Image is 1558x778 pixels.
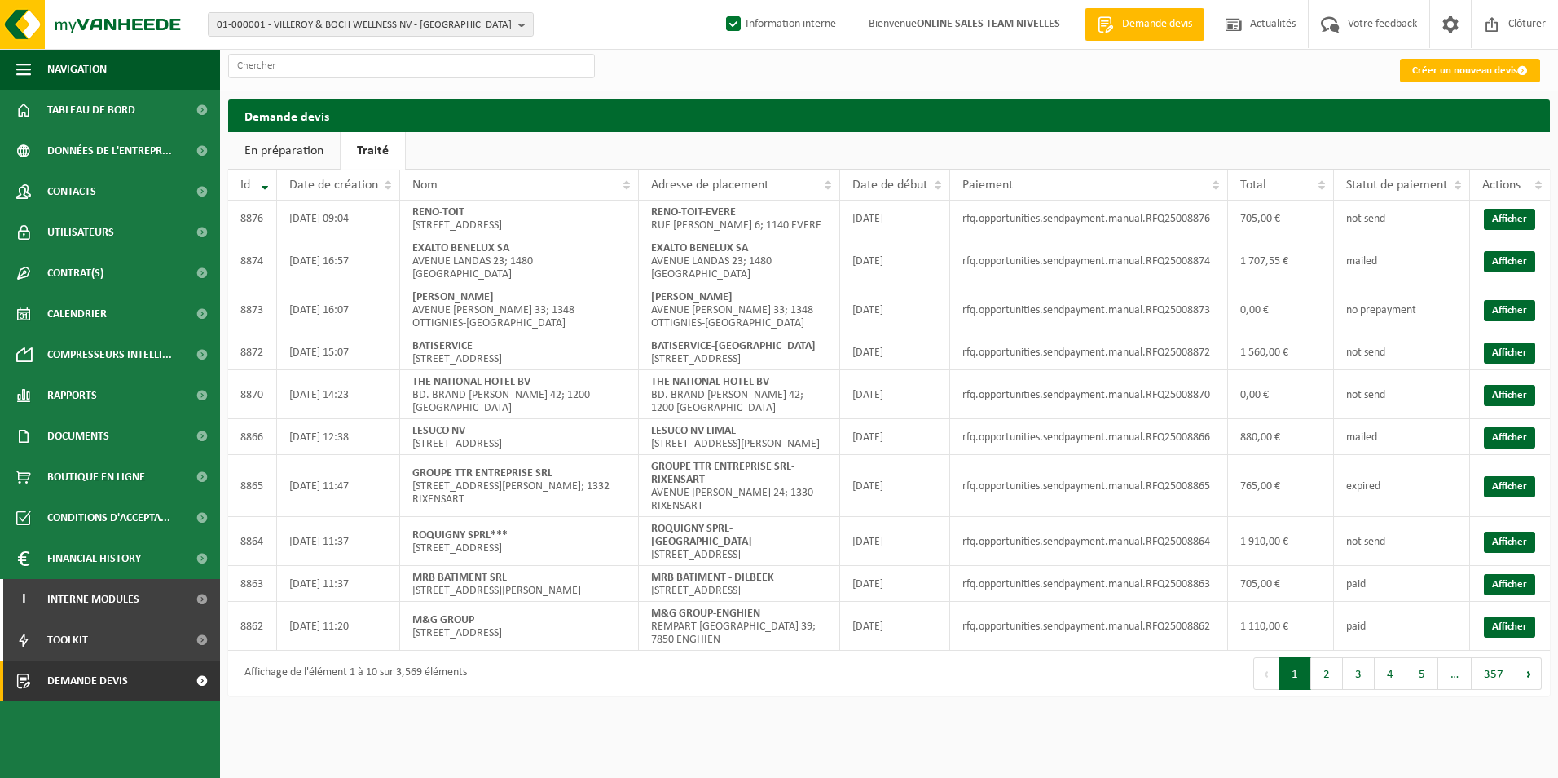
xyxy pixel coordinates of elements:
td: rfq.opportunities.sendpayment.manual.RFQ25008866 [950,419,1228,455]
label: Information interne [723,12,836,37]
span: Total [1240,179,1266,192]
span: Contrat(s) [47,253,103,294]
td: [DATE] [840,236,950,285]
span: Rapports [47,375,97,416]
td: rfq.opportunities.sendpayment.manual.RFQ25008864 [950,517,1228,566]
td: AVENUE [PERSON_NAME] 33; 1348 OTTIGNIES-[GEOGRAPHIC_DATA] [639,285,840,334]
td: [STREET_ADDRESS] [639,334,840,370]
td: 8864 [228,517,277,566]
td: rfq.opportunities.sendpayment.manual.RFQ25008863 [950,566,1228,602]
button: Next [1516,657,1542,690]
span: Paiement [962,179,1013,192]
span: Conditions d'accepta... [47,497,170,538]
td: [DATE] [840,285,950,334]
a: Afficher [1484,532,1535,553]
td: 705,00 € [1228,566,1334,602]
td: 1 560,00 € [1228,334,1334,370]
td: [DATE] [840,602,950,651]
td: REMPART [GEOGRAPHIC_DATA] 39; 7850 ENGHIEN [639,602,840,651]
td: [STREET_ADDRESS][PERSON_NAME] [400,566,639,602]
td: AVENUE [PERSON_NAME] 33; 1348 OTTIGNIES-[GEOGRAPHIC_DATA] [400,285,639,334]
td: [STREET_ADDRESS] [639,566,840,602]
a: Afficher [1484,343,1535,364]
strong: MRB BATIMENT SRL [412,572,507,584]
strong: M&G GROUP [412,614,474,626]
strong: ROQUIGNY SPRL*** [412,529,508,542]
span: paid [1346,578,1366,590]
td: 1 707,55 € [1228,236,1334,285]
td: AVENUE LANDAS 23; 1480 [GEOGRAPHIC_DATA] [400,236,639,285]
strong: BATISERVICE [412,340,473,352]
span: I [16,579,31,620]
button: 1 [1279,657,1311,690]
span: Utilisateurs [47,212,114,253]
td: 8866 [228,419,277,455]
a: Afficher [1484,617,1535,638]
strong: RENO-TOIT [412,206,464,219]
span: expired [1346,480,1380,493]
td: rfq.opportunities.sendpayment.manual.RFQ25008862 [950,602,1228,651]
td: 1 910,00 € [1228,517,1334,566]
a: Créer un nouveau devis [1400,59,1540,82]
td: BD. BRAND [PERSON_NAME] 42; 1200 [GEOGRAPHIC_DATA] [400,370,639,419]
td: [STREET_ADDRESS] [400,602,639,651]
span: Adresse de placement [651,179,768,192]
strong: [PERSON_NAME] [651,291,733,303]
td: [DATE] [840,334,950,370]
td: [STREET_ADDRESS][PERSON_NAME]; 1332 RIXENSART [400,455,639,517]
td: [DATE] [840,419,950,455]
button: 3 [1343,657,1375,690]
td: [DATE] 16:07 [277,285,400,334]
span: not send [1346,347,1385,359]
span: not send [1346,536,1385,548]
span: Navigation [47,49,107,90]
strong: ROQUIGNY SPRL-[GEOGRAPHIC_DATA] [651,523,752,548]
strong: M&G GROUP-ENGHIEN [651,608,760,620]
a: Demande devis [1085,8,1204,41]
strong: GROUPE TTR ENTREPRISE SRL-RIXENSART [651,461,794,486]
strong: LESUCO NV [412,425,465,437]
h2: Demande devis [228,99,1550,131]
span: Interne modules [47,579,139,620]
button: 2 [1311,657,1343,690]
button: 4 [1375,657,1406,690]
td: [DATE] 12:38 [277,419,400,455]
td: 0,00 € [1228,285,1334,334]
td: 8874 [228,236,277,285]
span: Documents [47,416,109,457]
span: Statut de paiement [1346,179,1447,192]
button: Previous [1253,657,1279,690]
td: BD. BRAND [PERSON_NAME] 42; 1200 [GEOGRAPHIC_DATA] [639,370,840,419]
span: Contacts [47,171,96,212]
td: 8863 [228,566,277,602]
td: rfq.opportunities.sendpayment.manual.RFQ25008870 [950,370,1228,419]
span: Données de l'entrepr... [47,130,172,171]
a: Afficher [1484,574,1535,595]
span: paid [1346,621,1366,633]
a: Traité [341,132,405,170]
td: 705,00 € [1228,201,1334,236]
span: Compresseurs intelli... [47,334,172,375]
td: [STREET_ADDRESS] [400,201,639,236]
span: Toolkit [47,620,88,661]
strong: THE NATIONAL HOTEL BV [412,376,530,388]
td: [DATE] [840,201,950,236]
span: Calendrier [47,294,107,334]
strong: RENO-TOIT-EVERE [651,206,736,219]
a: Afficher [1484,427,1535,449]
span: Nom [412,179,438,192]
span: Demande devis [1118,16,1196,33]
td: 765,00 € [1228,455,1334,517]
td: 8876 [228,201,277,236]
span: Id [240,179,250,192]
strong: MRB BATIMENT - DILBEEK [651,572,774,584]
td: 8862 [228,602,277,651]
span: Actions [1482,179,1521,192]
td: [DATE] 15:07 [277,334,400,370]
td: 0,00 € [1228,370,1334,419]
td: [DATE] 09:04 [277,201,400,236]
span: Financial History [47,538,141,579]
strong: EXALTO BENELUX SA [651,242,748,254]
strong: LESUCO NV-LIMAL [651,425,736,437]
td: RUE [PERSON_NAME] 6; 1140 EVERE [639,201,840,236]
